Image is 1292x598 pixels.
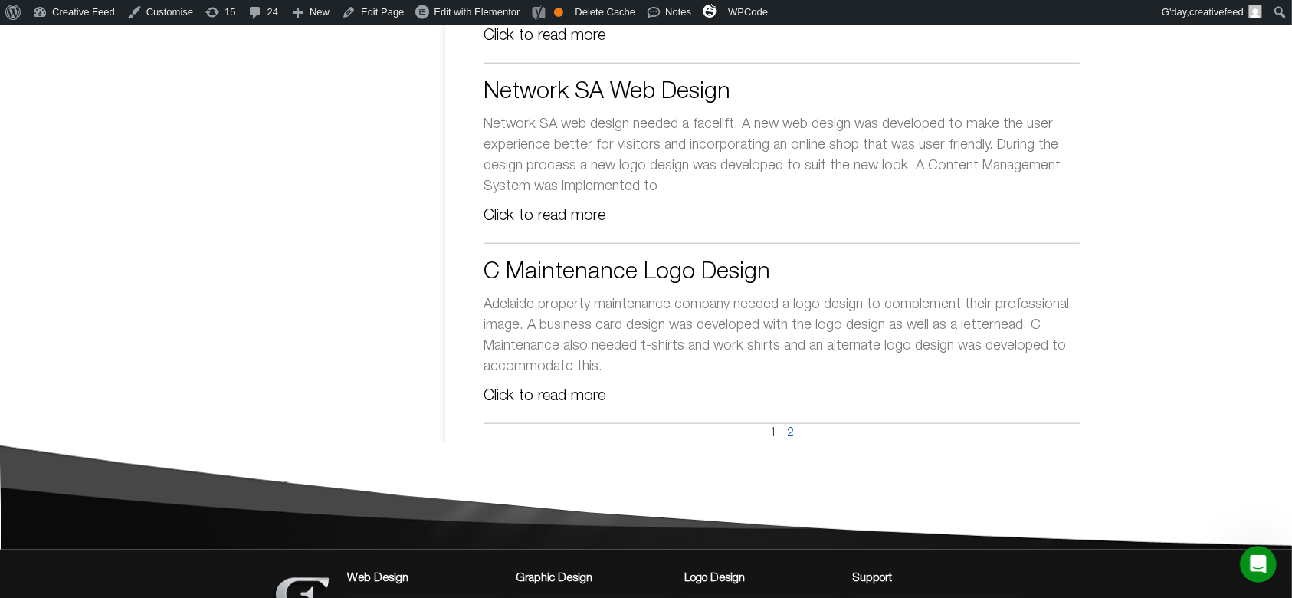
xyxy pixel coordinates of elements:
h3: Graphic Design [516,573,669,584]
span: Edit with Elementor [434,6,520,18]
a: 2 [787,428,794,439]
span: creativefeed [1189,6,1244,18]
a: Network SA Web Design [484,82,730,103]
span: 1 [769,428,776,439]
img: svg+xml;base64,PHN2ZyB4bWxucz0iaHR0cDovL3d3dy53My5vcmcvMjAwMC9zdmciIHZpZXdCb3g9IjAgMCAzMiAzMiI+PG... [703,4,717,18]
a: Read more about C Maintenance Logo Design [484,389,605,403]
iframe: Intercom live chat [1240,546,1277,583]
nav: Pagination [484,424,1080,442]
a: Read more about Network SA Web Design [484,209,605,223]
h3: Web Design [347,573,500,584]
a: Read more about Social Media, Does my business need it? [484,29,605,43]
div: OK [554,8,563,17]
h3: Support [853,573,1021,584]
h3: Logo Design [684,573,838,584]
p: Network SA web design needed a facelift. A new web design was developed to make the user experien... [484,114,1080,197]
p: Adelaide property maintenance company needed a logo design to complement their professional image... [484,294,1080,377]
a: C Maintenance Logo Design [484,262,770,283]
